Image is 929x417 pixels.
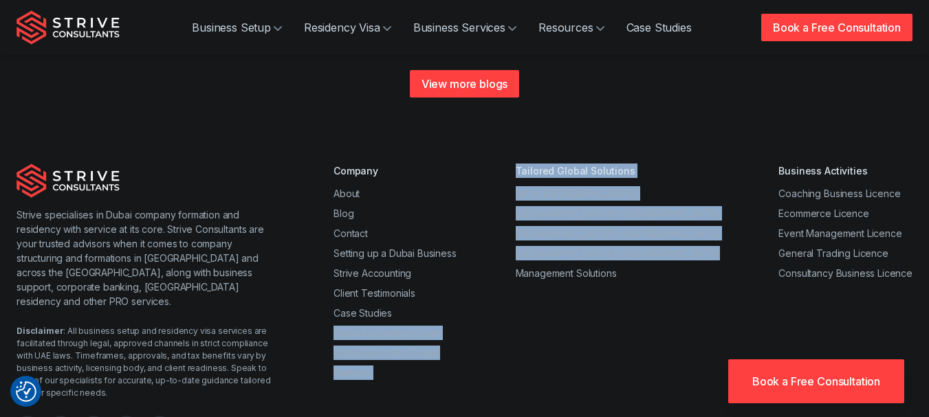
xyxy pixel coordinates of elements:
[334,227,368,239] a: Contact
[17,164,120,198] img: Strive Consultants
[293,14,402,41] a: Residency Visa
[17,207,278,308] p: Strive specialises in Dubai company formation and residency with service at its core. Strive Cons...
[181,14,293,41] a: Business Setup
[334,164,457,178] div: Company
[516,188,637,199] a: UK to [GEOGRAPHIC_DATA]
[516,164,720,178] div: Tailored Global Solutions
[17,10,120,45] img: Strive Consultants
[17,325,278,399] div: : All business setup and residency visa services are facilitated through legal, approved channels...
[334,207,353,219] a: Blog
[516,267,617,279] a: Management Solutions
[334,267,411,279] a: Strive Accounting
[410,70,520,98] a: View more blogs
[334,247,457,259] a: Setting up a Dubai Business
[17,326,63,336] strong: Disclaimer
[516,207,720,219] a: [GEOGRAPHIC_DATA] to [GEOGRAPHIC_DATA]
[778,267,912,279] a: Consultancy Business Licence
[778,188,900,199] a: Coaching Business Licence
[16,381,36,402] button: Consent Preferences
[778,164,912,178] div: Business Activities
[516,247,720,259] a: [GEOGRAPHIC_DATA] to [GEOGRAPHIC_DATA]
[516,227,720,239] a: [GEOGRAPHIC_DATA] to [GEOGRAPHIC_DATA]
[334,287,415,299] a: Client Testimonials
[334,367,371,379] a: Partners
[527,14,615,41] a: Resources
[334,347,437,359] a: Dubai Relocation Guide
[334,327,440,339] a: Dubai Accounting Guide
[761,14,912,41] a: Book a Free Consultation
[728,359,904,403] a: Book a Free Consultation
[778,227,901,239] a: Event Management Licence
[334,188,360,199] a: About
[334,307,392,319] a: Case Studies
[402,14,527,41] a: Business Services
[615,14,703,41] a: Case Studies
[778,207,868,219] a: Ecommerce Licence
[778,247,888,259] a: General Trading Licence
[16,381,36,402] img: Revisit consent button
